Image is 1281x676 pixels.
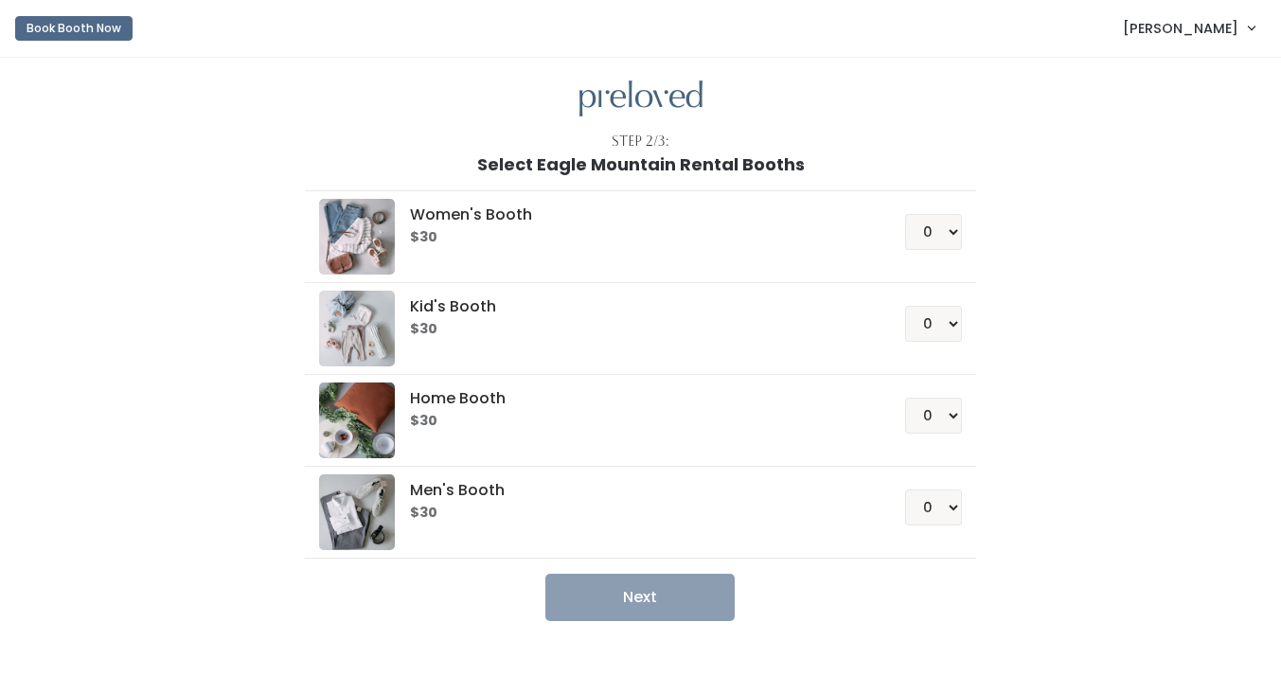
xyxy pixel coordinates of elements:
[545,574,735,621] button: Next
[579,80,703,117] img: preloved logo
[15,8,133,49] a: Book Booth Now
[410,298,860,315] h5: Kid's Booth
[15,16,133,41] button: Book Booth Now
[319,382,395,458] img: preloved logo
[1123,18,1238,39] span: [PERSON_NAME]
[410,390,860,407] h5: Home Booth
[410,506,860,521] h6: $30
[1104,8,1273,48] a: [PERSON_NAME]
[410,206,860,223] h5: Women's Booth
[410,482,860,499] h5: Men's Booth
[612,132,669,151] div: Step 2/3:
[410,230,860,245] h6: $30
[410,414,860,429] h6: $30
[319,291,395,366] img: preloved logo
[319,474,395,550] img: preloved logo
[410,322,860,337] h6: $30
[477,155,805,174] h1: Select Eagle Mountain Rental Booths
[319,199,395,275] img: preloved logo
